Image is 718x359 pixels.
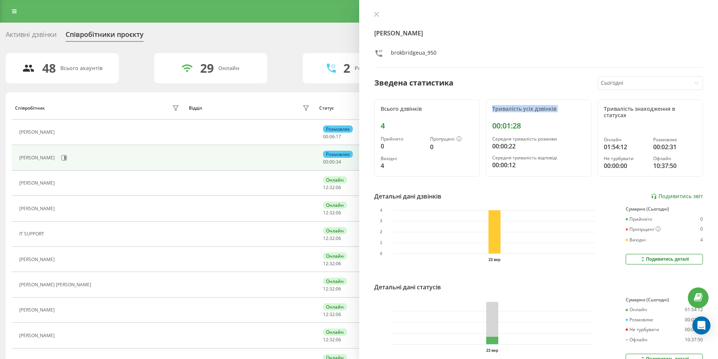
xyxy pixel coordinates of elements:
div: : : [323,286,341,292]
div: [PERSON_NAME] [19,130,57,135]
div: Відділ [189,105,202,111]
div: Офлайн [626,337,648,342]
text: 0 [380,252,382,256]
div: Розмовляє [323,125,353,133]
div: Не турбувати [604,156,647,161]
span: 06 [336,260,341,267]
span: 32 [329,286,335,292]
div: 0 [381,142,424,151]
div: Прийнято [381,136,424,142]
div: 48 [42,61,56,75]
span: 17 [336,133,341,140]
div: 01:54:12 [685,307,703,312]
div: Детальні дані статусів [374,283,441,292]
text: 23 вер [488,258,501,262]
div: 2 [343,61,350,75]
div: Співробітник [15,105,45,111]
div: Онлайн [323,303,347,310]
span: 32 [329,184,335,191]
div: Онлайн [626,307,647,312]
div: [PERSON_NAME] [19,155,57,160]
div: Активні дзвінки [6,31,57,42]
div: Середня тривалість відповіді [492,155,585,160]
div: Онлайн [323,252,347,260]
div: Зведена статистика [374,77,453,89]
span: 12 [323,209,328,216]
div: Не турбувати [626,327,659,332]
div: Офлайн [653,156,697,161]
span: 34 [336,159,341,165]
text: 23 вер [486,348,498,353]
div: Подивитись деталі [640,256,689,262]
div: 0 [430,142,473,151]
div: 00:00:12 [492,160,585,170]
div: Онлайн [323,278,347,285]
div: 10:37:50 [685,337,703,342]
div: 00:02:31 [685,317,703,322]
span: 12 [323,260,328,267]
div: Онлайн [323,227,347,234]
div: Онлайн [323,328,347,336]
div: Онлайн [218,65,239,72]
div: : : [323,134,341,139]
span: 32 [329,260,335,267]
div: 01:54:12 [604,142,647,151]
text: 4 [380,208,382,212]
div: [PERSON_NAME] [19,180,57,186]
button: Подивитись деталі [626,254,703,264]
div: Всього акаунтів [60,65,103,72]
div: : : [323,159,341,165]
span: 06 [336,311,341,318]
div: Розмовляє [323,151,353,158]
span: 06 [336,336,341,343]
div: brokbridgeua_950 [391,49,436,60]
span: 06 [336,235,341,241]
span: 06 [336,286,341,292]
text: 2 [380,230,382,234]
div: Open Intercom Messenger [692,316,710,335]
span: 32 [329,209,335,216]
div: 4 [381,161,424,170]
div: IT SUPPORT [19,231,46,237]
div: 00:01:28 [492,121,585,130]
div: Детальні дані дзвінків [374,192,441,201]
div: Тривалість усіх дзвінків [492,106,585,112]
div: Пропущені [430,136,473,142]
div: Сумарно (Сьогодні) [626,206,703,212]
div: Розмовляє [653,137,697,142]
span: 32 [329,235,335,241]
span: 06 [336,184,341,191]
div: : : [323,312,341,317]
div: 0 [700,217,703,222]
div: Співробітники проєкту [66,31,144,42]
a: Подивитись звіт [651,193,703,200]
span: 32 [329,311,335,318]
span: 12 [323,286,328,292]
div: 29 [200,61,214,75]
span: 00 [323,159,328,165]
span: 00 [329,159,335,165]
div: Розмовляють [355,65,391,72]
div: : : [323,261,341,266]
span: 00 [323,133,328,140]
div: [PERSON_NAME] [PERSON_NAME] [19,282,93,287]
div: Пропущені [626,226,661,232]
div: [PERSON_NAME] [19,206,57,211]
span: 12 [323,184,328,191]
div: [PERSON_NAME] [19,307,57,313]
div: [PERSON_NAME] [19,257,57,262]
div: Прийнято [626,217,652,222]
div: : : [323,210,341,215]
div: 00:00:00 [604,161,647,170]
text: 1 [380,241,382,245]
h4: [PERSON_NAME] [374,29,703,38]
div: : : [323,236,341,241]
span: 12 [323,235,328,241]
div: 00:00:22 [492,142,585,151]
div: 0 [700,226,703,232]
span: 32 [329,336,335,343]
div: 10:37:50 [653,161,697,170]
span: 06 [329,133,335,140]
span: 06 [336,209,341,216]
div: 00:00:00 [685,327,703,332]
